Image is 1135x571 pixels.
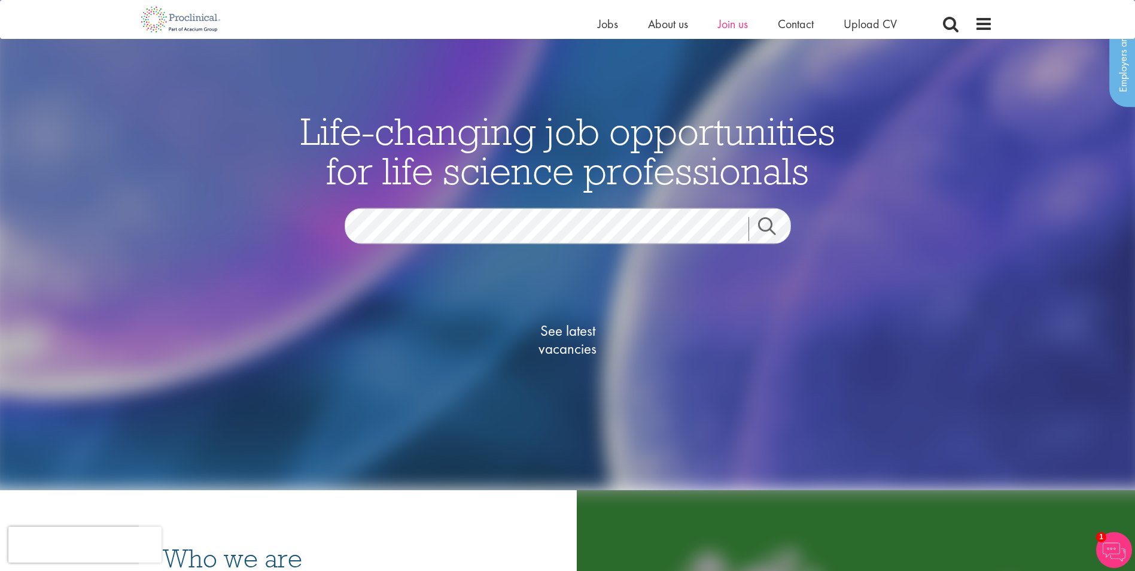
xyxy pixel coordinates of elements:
[300,107,835,194] span: Life-changing job opportunities for life science professionals
[598,16,618,32] a: Jobs
[748,217,800,241] a: Job search submit button
[778,16,814,32] a: Contact
[1096,532,1132,568] img: Chatbot
[1096,532,1106,542] span: 1
[844,16,897,32] a: Upload CV
[648,16,688,32] a: About us
[8,527,162,563] iframe: reCAPTCHA
[508,321,628,357] span: See latest vacancies
[508,274,628,405] a: See latestvacancies
[718,16,748,32] a: Join us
